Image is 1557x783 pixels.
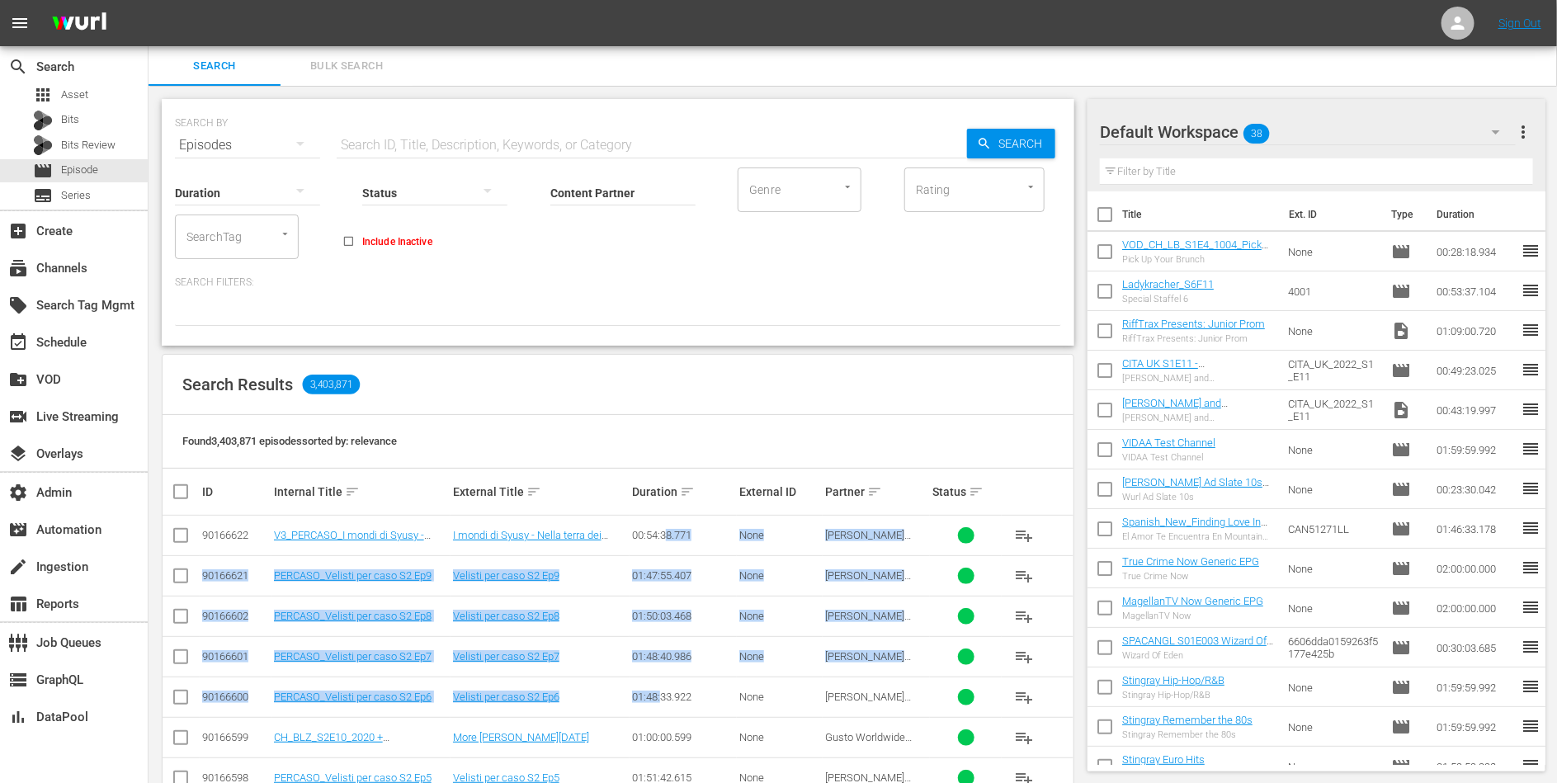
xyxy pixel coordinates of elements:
[33,186,53,205] span: Series
[1281,469,1385,509] td: None
[1122,690,1224,700] div: Stingray Hip-Hop/R&B
[1122,753,1205,766] a: Stingray Euro Hits
[1381,191,1427,238] th: Type
[1521,558,1540,578] span: reorder
[1391,281,1411,301] span: Episode
[33,111,53,130] div: Bits
[1122,413,1275,423] div: [PERSON_NAME] and [PERSON_NAME]
[1521,281,1540,300] span: reorder
[739,485,820,498] div: External ID
[1122,555,1259,568] a: True Crime Now Generic EPG
[1521,597,1540,617] span: reorder
[1122,294,1214,304] div: Special Staffel 6
[825,610,911,634] span: [PERSON_NAME] Pictures
[202,485,269,498] div: ID
[274,650,432,663] a: PERCASO_Velisti per caso S2 Ep7
[1430,469,1521,509] td: 00:23:30.042
[1430,390,1521,430] td: 00:43:19.997
[202,569,269,582] div: 90166621
[453,529,608,554] a: I mondi di Syusy - Nella terra dei Maya
[1281,390,1385,430] td: CITA_UK_2022_S1_E11
[1430,232,1521,271] td: 00:28:18.934
[1430,667,1521,707] td: 01:59:59.992
[739,569,820,582] div: None
[453,650,559,663] a: Velisti per caso S2 Ep7
[1122,492,1275,502] div: Wurl Ad Slate 10s
[1521,399,1540,419] span: reorder
[1391,717,1411,737] span: Episode
[825,529,911,554] span: [PERSON_NAME] Pictures
[1281,628,1385,667] td: 6606dda0159263f5177e425b
[1014,606,1034,626] span: playlist_add
[40,4,119,43] img: ans4CAIJ8jUAAAAAAAAAAAAAAAAAAAAAAAAgQb4GAAAAAAAAAAAAAAAAAAAAAAAAJMjXAAAAAAAAAAAAAAAAAAAAAAAAgAT5G...
[290,57,403,76] span: Bulk Search
[303,375,361,394] span: 3,403,871
[1004,637,1044,677] button: playlist_add
[1521,677,1540,696] span: reorder
[1004,556,1044,596] button: playlist_add
[8,557,28,577] span: Ingestion
[632,569,734,582] div: 01:47:55.407
[825,482,927,502] div: Partner
[1430,271,1521,311] td: 00:53:37.104
[1391,321,1411,341] span: Video
[182,435,397,447] span: Found 3,403,871 episodes sorted by: relevance
[867,484,882,499] span: sort
[453,610,559,622] a: Velisti per caso S2 Ep8
[1430,509,1521,549] td: 01:46:33.178
[1391,242,1411,262] span: Episode
[1281,271,1385,311] td: 4001
[739,731,820,743] div: None
[1004,516,1044,555] button: playlist_add
[1279,191,1381,238] th: Ext. ID
[526,484,541,499] span: sort
[202,691,269,703] div: 90166600
[992,129,1055,158] span: Search
[1122,357,1247,382] a: CITA UK S1E11 - [PERSON_NAME] and Belle
[8,407,28,427] span: Live Streaming
[825,691,911,715] span: [PERSON_NAME] Pictures
[1513,112,1533,152] button: more_vert
[61,162,98,178] span: Episode
[1122,373,1275,384] div: [PERSON_NAME] and [PERSON_NAME]
[8,295,28,315] span: Search Tag Mgmt
[1430,628,1521,667] td: 00:30:03.685
[1122,531,1275,542] div: El Amor Te Encuentra En Mountain View
[1391,559,1411,578] span: Episode
[1391,440,1411,460] span: Episode
[1122,436,1215,449] a: VIDAA Test Channel
[632,610,734,622] div: 01:50:03.468
[1122,191,1279,238] th: Title
[1122,729,1253,740] div: Stingray Remember the 80s
[1243,116,1270,151] span: 38
[1004,677,1044,717] button: playlist_add
[1430,707,1521,747] td: 01:59:59.992
[453,731,589,743] a: More [PERSON_NAME][DATE]
[33,85,53,105] span: Asset
[1122,452,1215,463] div: VIDAA Test Channel
[453,482,627,502] div: External Title
[1391,361,1411,380] span: Episode
[8,633,28,653] span: Job Queues
[182,375,293,394] span: Search Results
[1521,637,1540,657] span: reorder
[202,731,269,743] div: 90166599
[1122,476,1269,513] a: [PERSON_NAME] Ad Slate 10s ([PERSON_NAME] Ad Slate 10s (00:30:00))
[1430,430,1521,469] td: 01:59:59.992
[932,482,999,502] div: Status
[8,221,28,241] span: Create
[1100,109,1517,155] div: Default Workspace
[1281,232,1385,271] td: None
[1122,650,1275,661] div: Wizard Of Eden
[1521,479,1540,498] span: reorder
[1281,549,1385,588] td: None
[680,484,695,499] span: sort
[1521,518,1540,538] span: reorder
[175,122,320,168] div: Episodes
[1122,278,1214,290] a: Ladykracher_S6F11
[277,226,293,242] button: Open
[1281,509,1385,549] td: CAN51271LL
[274,691,432,703] a: PERCASO_Velisti per caso S2 Ep6
[61,137,116,153] span: Bits Review
[1391,598,1411,618] span: Episode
